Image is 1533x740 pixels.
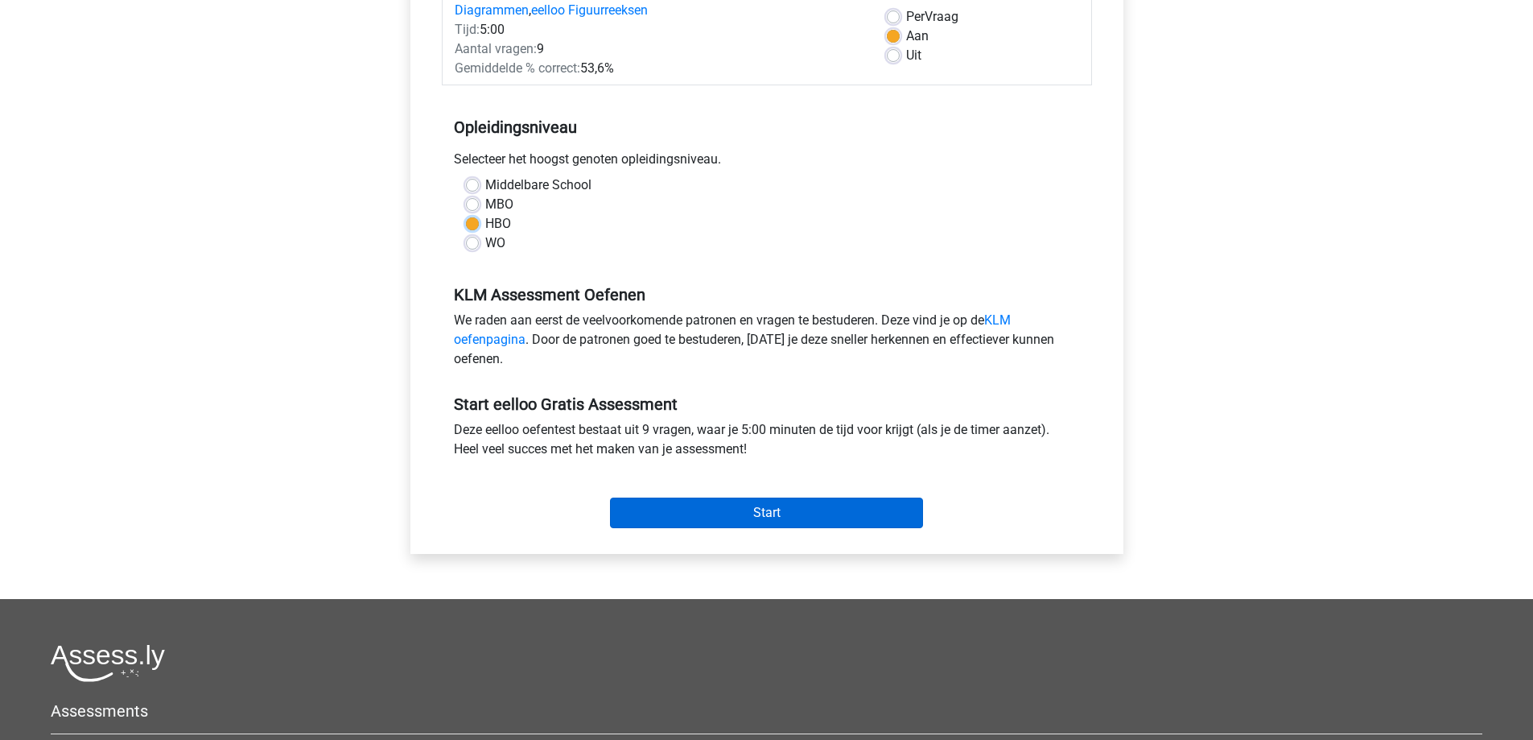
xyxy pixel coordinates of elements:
span: Per [906,9,925,24]
input: Start [610,498,923,528]
label: Aan [906,27,929,46]
a: eelloo Figuurreeksen [531,2,648,18]
div: Deze eelloo oefentest bestaat uit 9 vragen, waar je 5:00 minuten de tijd voor krijgt (als je de t... [442,420,1092,465]
h5: Start eelloo Gratis Assessment [454,395,1080,414]
h5: Opleidingsniveau [454,111,1080,143]
span: Aantal vragen: [455,41,537,56]
h5: Assessments [51,701,1482,721]
div: Selecteer het hoogst genoten opleidingsniveau. [442,150,1092,176]
span: Tijd: [455,22,480,37]
label: MBO [485,195,513,214]
div: 9 [443,39,875,59]
label: WO [485,234,505,253]
div: 53,6% [443,59,875,78]
label: Middelbare School [485,176,591,195]
div: 5:00 [443,20,875,39]
label: Uit [906,46,921,65]
h5: KLM Assessment Oefenen [454,285,1080,304]
img: Assessly logo [51,644,165,682]
span: Gemiddelde % correct: [455,60,580,76]
div: We raden aan eerst de veelvoorkomende patronen en vragen te bestuderen. Deze vind je op de . Door... [442,311,1092,375]
label: Vraag [906,7,958,27]
label: HBO [485,214,511,234]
